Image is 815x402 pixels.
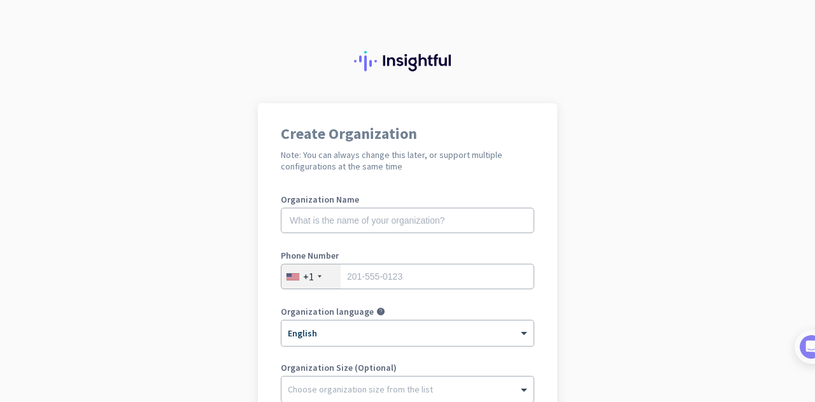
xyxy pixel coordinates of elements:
[281,149,534,172] h2: Note: You can always change this later, or support multiple configurations at the same time
[303,270,314,283] div: +1
[281,307,374,316] label: Organization language
[281,208,534,233] input: What is the name of your organization?
[354,51,461,71] img: Insightful
[281,195,534,204] label: Organization Name
[281,251,534,260] label: Phone Number
[281,264,534,289] input: 201-555-0123
[376,307,385,316] i: help
[281,363,534,372] label: Organization Size (Optional)
[281,126,534,141] h1: Create Organization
